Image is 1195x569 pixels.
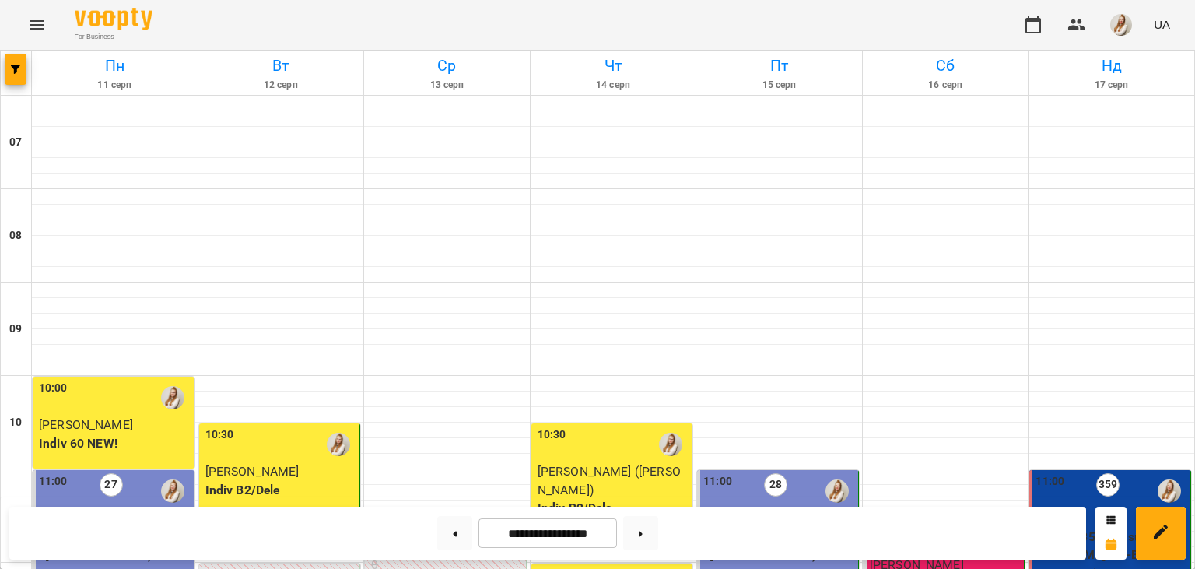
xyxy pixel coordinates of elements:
h6: Чт [533,54,694,78]
h6: Пт [699,54,860,78]
h6: 16 серп [865,78,1026,93]
label: 11:00 [703,473,732,490]
label: 10:30 [538,427,566,444]
label: 28 [764,473,787,497]
h6: Пн [34,54,195,78]
label: 10:00 [39,380,68,397]
h6: Вт [201,54,362,78]
label: 11:00 [1036,473,1064,490]
img: Адамович Вікторія [1158,479,1181,503]
span: UA [1154,16,1170,33]
img: Адамович Вікторія [327,433,350,456]
label: 11:00 [39,473,68,490]
h6: 11 серп [34,78,195,93]
span: For Business [75,32,152,42]
h6: 10 [9,414,22,431]
h6: 08 [9,227,22,244]
img: Адамович Вікторія [161,479,184,503]
h6: Нд [1031,54,1192,78]
h6: 12 серп [201,78,362,93]
h6: 09 [9,321,22,338]
label: 359 [1096,473,1120,497]
img: Адамович Вікторія [825,479,849,503]
p: Indiv 60 NEW! [39,434,191,453]
h6: 13 серп [366,78,527,93]
label: 10:30 [205,427,234,444]
img: Voopty Logo [75,8,152,30]
h6: 17 серп [1031,78,1192,93]
img: Адамович Вікторія [161,386,184,409]
img: db46d55e6fdf8c79d257263fe8ff9f52.jpeg [1110,14,1132,36]
span: [PERSON_NAME] [39,417,133,432]
img: Адамович Вікторія [659,433,682,456]
h6: 14 серп [533,78,694,93]
button: Menu [19,6,56,44]
h6: Сб [865,54,1026,78]
span: [PERSON_NAME] [205,464,300,479]
h6: Ср [366,54,527,78]
p: Indiv B2/Dele [205,481,357,500]
h6: 15 серп [699,78,860,93]
h6: 07 [9,134,22,151]
span: [PERSON_NAME] ([PERSON_NAME]) [538,464,681,497]
button: UA [1148,10,1176,39]
label: 27 [100,473,123,497]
